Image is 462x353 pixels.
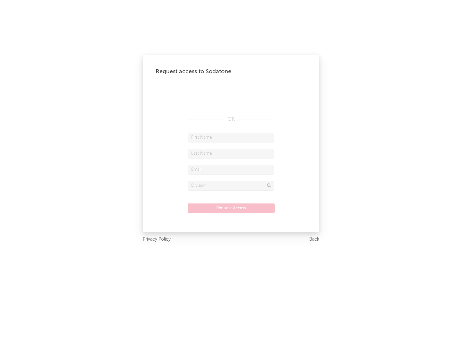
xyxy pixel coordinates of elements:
a: Privacy Policy [143,236,171,244]
div: OR [188,116,274,123]
button: Request Access [188,203,275,213]
input: Division [188,181,274,191]
a: Back [309,236,319,244]
input: First Name [188,133,274,142]
div: Request access to Sodatone [156,68,306,75]
input: Last Name [188,149,274,159]
input: Email [188,165,274,175]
